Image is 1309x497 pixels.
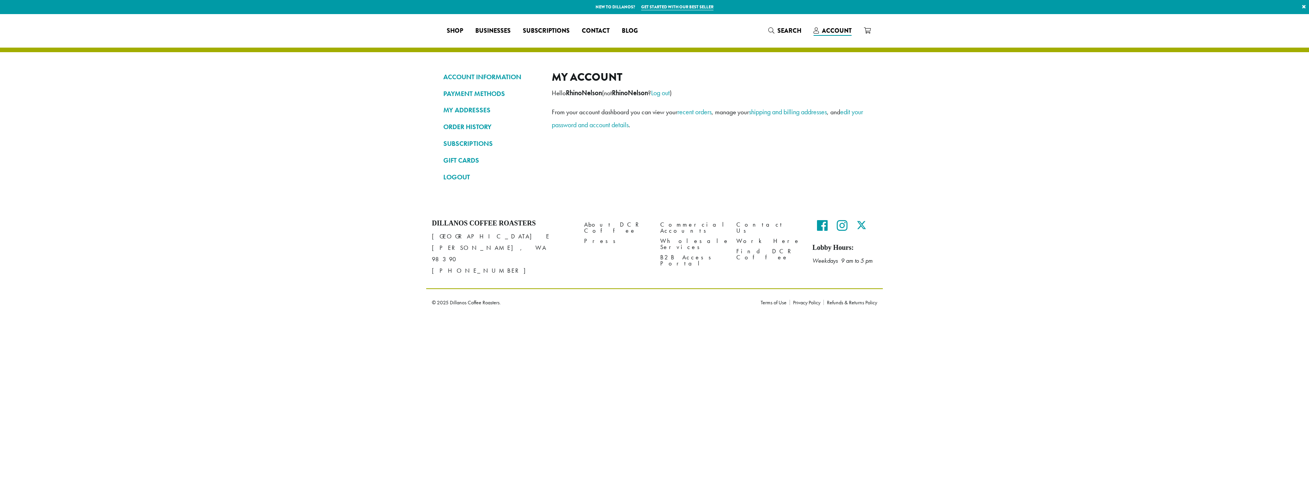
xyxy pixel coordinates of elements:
span: Businesses [475,26,511,36]
a: Search [762,24,807,37]
strong: RhinoNelson [612,89,648,97]
a: ORDER HISTORY [443,120,540,133]
a: B2B Access Portal [660,252,725,269]
a: Wholesale Services [660,236,725,252]
h4: Dillanos Coffee Roasters [432,219,573,228]
a: Log out [651,88,670,97]
span: Search [777,26,801,35]
h5: Lobby Hours: [812,244,877,252]
strong: RhinoNelson [566,89,602,97]
a: ACCOUNT INFORMATION [443,70,540,83]
a: Refunds & Returns Policy [823,300,877,305]
a: Get started with our best seller [641,4,713,10]
span: Account [822,26,852,35]
em: Weekdays 9 am to 5 pm [812,257,873,265]
p: Hello (not ? ) [552,86,866,99]
span: Shop [447,26,463,36]
a: Press [584,236,649,246]
a: Terms of Use [761,300,790,305]
nav: Account pages [443,70,540,190]
a: MY ADDRESSES [443,104,540,117]
a: LOGOUT [443,171,540,184]
a: recent orders [677,107,712,116]
a: Work Here [736,236,801,246]
a: Commercial Accounts [660,219,725,236]
h2: My account [552,70,866,84]
span: Subscriptions [523,26,570,36]
a: Privacy Policy [790,300,823,305]
span: Blog [622,26,638,36]
p: [GEOGRAPHIC_DATA] E [PERSON_NAME], WA 98390 [PHONE_NUMBER] [432,231,573,276]
a: shipping and billing addresses [749,107,827,116]
a: PAYMENT METHODS [443,87,540,100]
p: From your account dashboard you can view your , manage your , and . [552,105,866,131]
a: Contact Us [736,219,801,236]
a: GIFT CARDS [443,154,540,167]
a: Find DCR Coffee [736,246,801,263]
a: Shop [441,25,469,37]
a: SUBSCRIPTIONS [443,137,540,150]
a: About DCR Coffee [584,219,649,236]
span: Contact [582,26,610,36]
p: © 2025 Dillanos Coffee Roasters. [432,300,749,305]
